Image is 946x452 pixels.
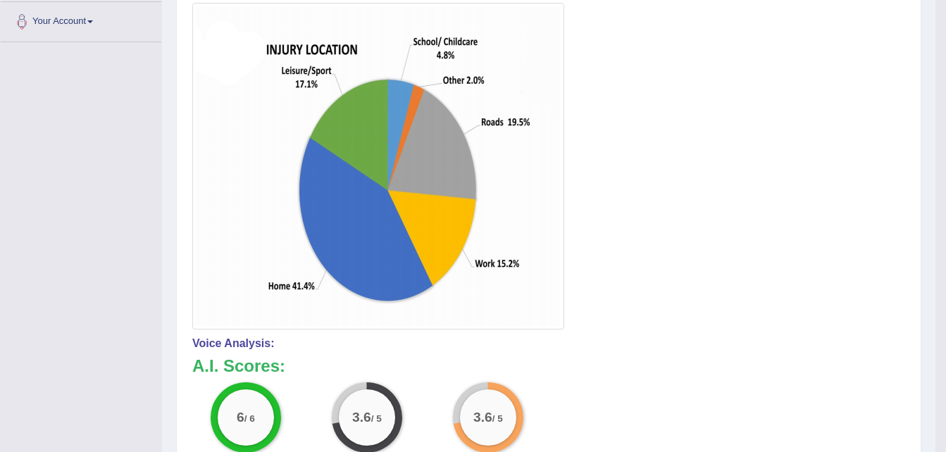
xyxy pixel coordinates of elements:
b: A.I. Scores: [192,356,285,375]
big: 3.6 [352,410,371,425]
big: 3.6 [473,410,492,425]
small: / 6 [244,414,255,425]
big: 6 [237,410,244,425]
small: / 5 [492,414,503,425]
h4: Voice Analysis: [192,337,905,350]
small: / 5 [371,414,382,425]
a: Your Account [1,2,161,37]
